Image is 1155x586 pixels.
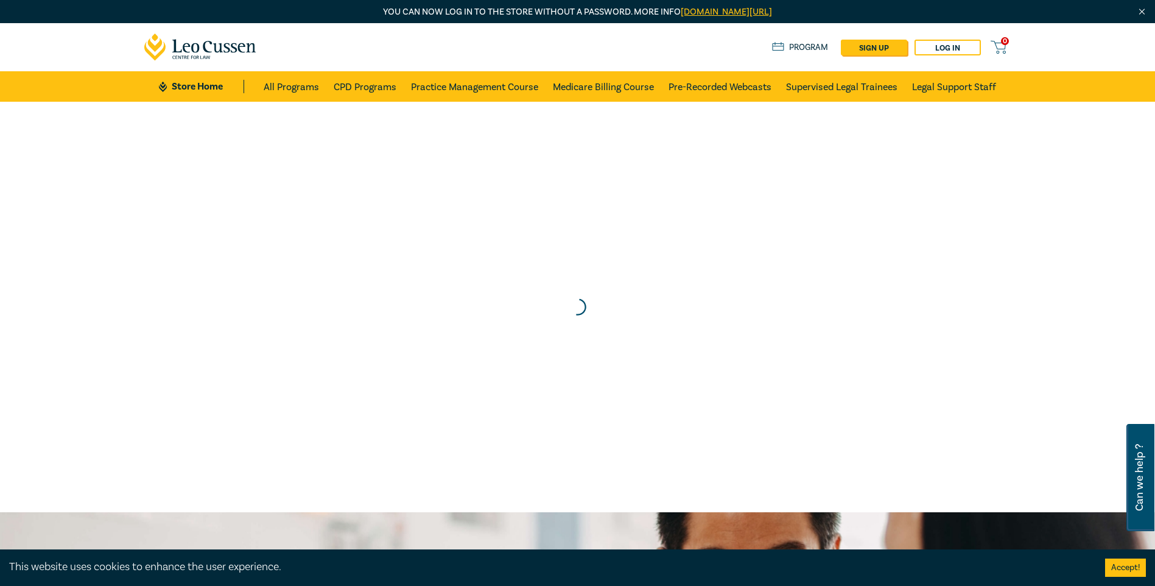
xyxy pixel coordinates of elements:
[1105,559,1146,577] button: Accept cookies
[841,40,907,55] a: sign up
[1137,7,1147,17] img: Close
[915,40,981,55] a: Log in
[411,71,538,102] a: Practice Management Course
[681,6,772,18] a: [DOMAIN_NAME][URL]
[786,71,897,102] a: Supervised Legal Trainees
[1134,431,1145,524] span: Can we help ?
[669,71,771,102] a: Pre-Recorded Webcasts
[553,71,654,102] a: Medicare Billing Course
[144,5,1011,19] p: You can now log in to the store without a password. More info
[159,80,244,93] a: Store Home
[334,71,396,102] a: CPD Programs
[772,41,829,54] a: Program
[912,71,996,102] a: Legal Support Staff
[1001,37,1009,45] span: 0
[264,71,319,102] a: All Programs
[9,559,1087,575] div: This website uses cookies to enhance the user experience.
